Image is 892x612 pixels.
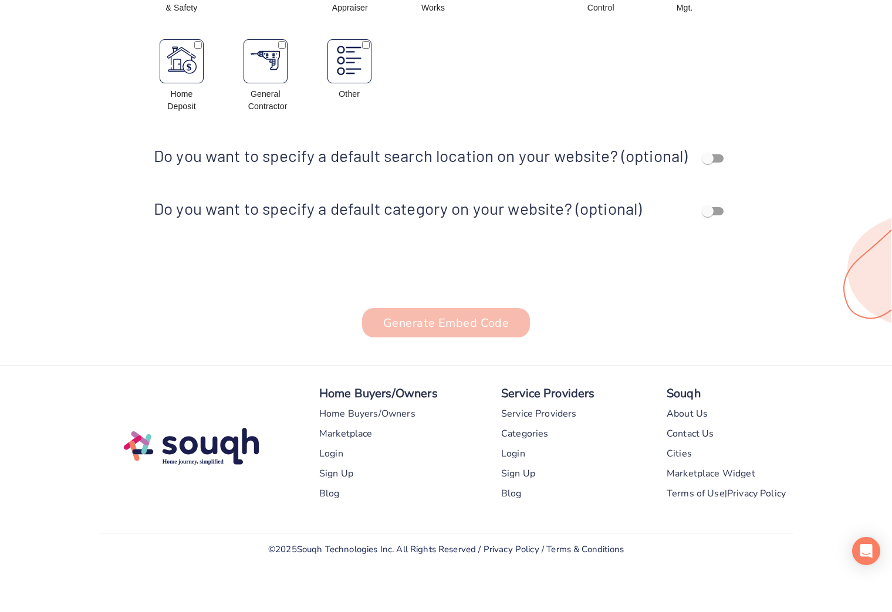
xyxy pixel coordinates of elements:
[124,421,259,471] img: Souqh Logo
[248,88,283,113] div: General Contractor
[268,539,624,559] div: © 2025 Souqh Technologies Inc. All Rights Reserved / /
[501,483,522,503] a: Blog
[167,46,197,75] img: Home Deposit
[727,483,786,503] a: Privacy Policy
[332,88,367,100] div: Other
[164,88,199,113] div: Home Deposit
[319,424,373,444] a: Marketplace
[501,444,525,464] a: Login
[667,483,725,503] a: Terms of Use
[319,384,438,404] div: Home Buyers/Owners
[667,404,708,424] a: About Us
[319,464,353,483] a: Sign Up
[501,464,535,483] a: Sign Up
[251,46,280,75] img: General Contractor
[501,404,577,424] a: Service Providers
[852,537,880,565] div: Open Intercom Messenger
[154,144,690,167] div: Do you want to specify a default search location on your website? (optional)
[319,444,343,464] a: Login
[154,197,690,219] div: Do you want to specify a default category on your website? (optional)
[319,483,340,503] a: Blog
[667,464,755,483] a: Marketplace Widget
[667,444,692,464] a: Cities
[546,543,624,555] a: Terms & Conditions
[667,384,701,404] div: Souqh
[484,543,539,555] a: Privacy Policy
[334,46,364,75] img: Other
[667,424,714,444] a: Contact Us
[154,262,332,308] iframe: reCAPTCHA
[319,404,415,424] a: Home Buyers/Owners
[725,483,727,503] div: |
[501,424,549,444] a: Categories
[501,384,595,404] div: Service Providers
